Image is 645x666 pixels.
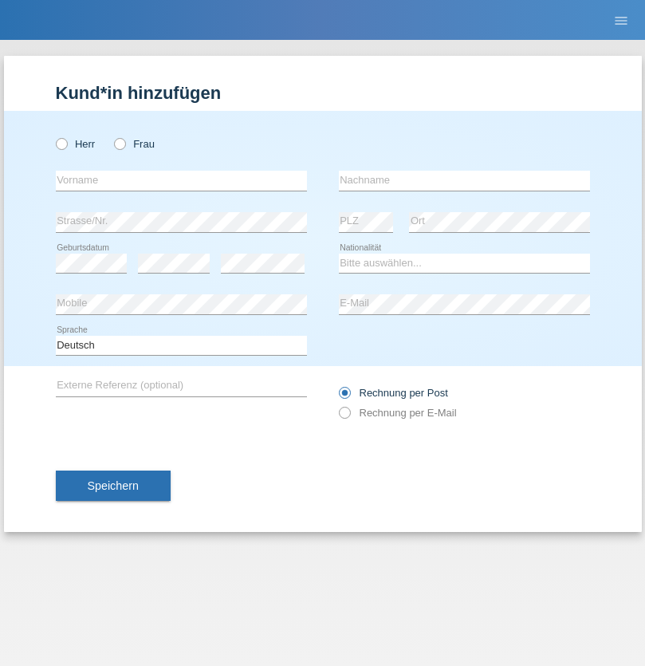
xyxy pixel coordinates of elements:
i: menu [613,13,629,29]
label: Rechnung per Post [339,387,448,399]
button: Speichern [56,471,171,501]
input: Rechnung per E-Mail [339,407,349,427]
span: Speichern [88,479,139,492]
a: menu [605,15,637,25]
input: Herr [56,138,66,148]
label: Frau [114,138,155,150]
label: Herr [56,138,96,150]
input: Frau [114,138,124,148]
h1: Kund*in hinzufügen [56,83,590,103]
input: Rechnung per Post [339,387,349,407]
label: Rechnung per E-Mail [339,407,457,419]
